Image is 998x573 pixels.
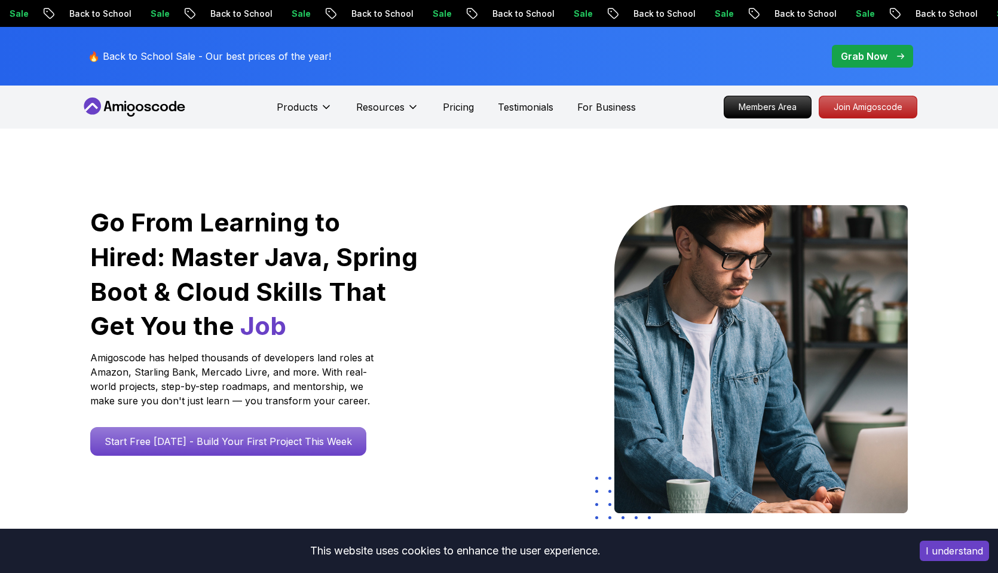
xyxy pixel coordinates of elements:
p: Products [277,100,318,114]
p: Sale [273,8,311,20]
a: Join Amigoscode [819,96,917,118]
p: Back to School [51,8,132,20]
h1: Go From Learning to Hired: Master Java, Spring Boot & Cloud Skills That Get You the [90,205,420,343]
p: Join Amigoscode [819,96,917,118]
a: Members Area [724,96,812,118]
p: Back to School [897,8,978,20]
div: This website uses cookies to enhance the user experience. [9,538,902,564]
button: Products [277,100,332,124]
p: Back to School [615,8,696,20]
p: Sale [132,8,170,20]
p: Members Area [724,96,811,118]
p: Sale [696,8,734,20]
p: Back to School [756,8,837,20]
a: For Business [577,100,636,114]
button: Resources [356,100,419,124]
a: Start Free [DATE] - Build Your First Project This Week [90,427,366,456]
p: Sale [837,8,875,20]
button: Accept cookies [920,541,989,561]
p: Grab Now [841,49,887,63]
img: hero [614,205,908,513]
p: Back to School [333,8,414,20]
p: Sale [555,8,593,20]
p: 🔥 Back to School Sale - Our best prices of the year! [88,49,331,63]
p: Sale [414,8,452,20]
p: Resources [356,100,405,114]
a: Testimonials [498,100,553,114]
span: Job [240,310,286,341]
p: Amigoscode has helped thousands of developers land roles at Amazon, Starling Bank, Mercado Livre,... [90,350,377,408]
p: Back to School [474,8,555,20]
a: Pricing [443,100,474,114]
p: Back to School [192,8,273,20]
